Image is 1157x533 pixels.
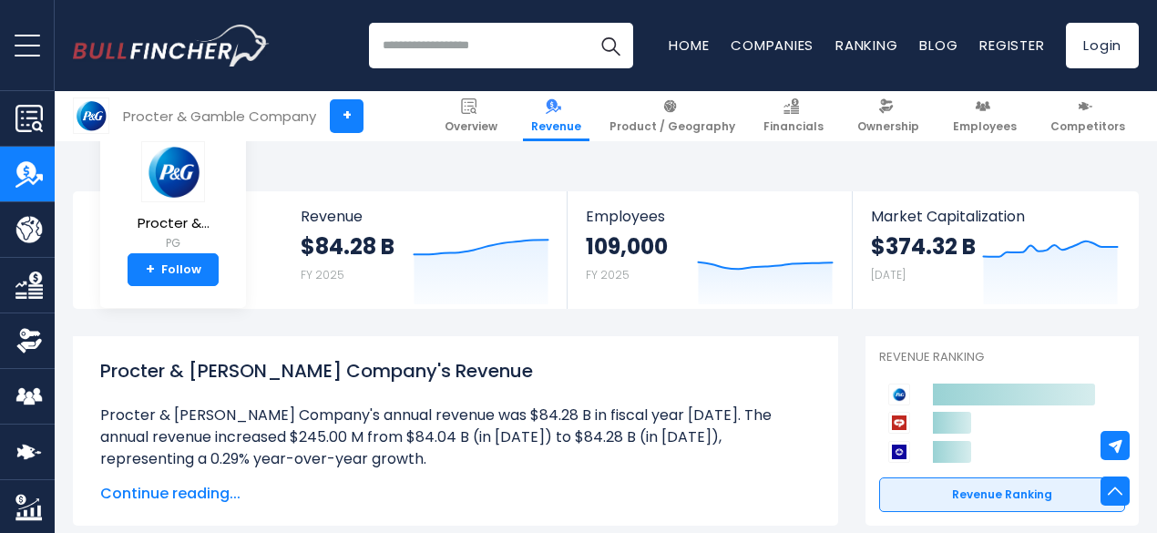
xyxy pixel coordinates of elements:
[100,483,811,505] span: Continue reading...
[74,98,108,133] img: PG logo
[669,36,709,55] a: Home
[138,235,210,251] small: PG
[301,232,394,261] strong: $84.28 B
[100,405,811,470] li: Procter & [PERSON_NAME] Company's annual revenue was $84.28 B in fiscal year [DATE]. The annual r...
[330,99,363,133] a: +
[979,36,1044,55] a: Register
[588,23,633,68] button: Search
[301,208,549,225] span: Revenue
[1066,23,1139,68] a: Login
[436,91,506,141] a: Overview
[879,350,1125,365] p: Revenue Ranking
[301,267,344,282] small: FY 2025
[601,91,743,141] a: Product / Geography
[141,141,205,202] img: PG logo
[763,119,824,134] span: Financials
[919,36,957,55] a: Blog
[888,441,910,463] img: Kimberly-Clark Corporation competitors logo
[853,191,1137,309] a: Market Capitalization $374.32 B [DATE]
[586,208,833,225] span: Employees
[146,261,155,278] strong: +
[871,208,1119,225] span: Market Capitalization
[586,232,668,261] strong: 109,000
[871,232,976,261] strong: $374.32 B
[137,140,210,254] a: Procter &... PG
[888,384,910,405] img: Procter & Gamble Company competitors logo
[849,91,927,141] a: Ownership
[568,191,851,309] a: Employees 109,000 FY 2025
[531,119,581,134] span: Revenue
[15,327,43,354] img: Ownership
[879,477,1125,512] a: Revenue Ranking
[857,119,919,134] span: Ownership
[1050,119,1125,134] span: Competitors
[871,267,906,282] small: [DATE]
[128,253,219,286] a: +Follow
[731,36,814,55] a: Companies
[945,91,1025,141] a: Employees
[100,357,811,384] h1: Procter & [PERSON_NAME] Company's Revenue
[73,25,270,67] img: Bullfincher logo
[445,119,497,134] span: Overview
[609,119,735,134] span: Product / Geography
[835,36,897,55] a: Ranking
[953,119,1017,134] span: Employees
[73,25,269,67] a: Go to homepage
[586,267,630,282] small: FY 2025
[755,91,832,141] a: Financials
[1042,91,1133,141] a: Competitors
[282,191,568,309] a: Revenue $84.28 B FY 2025
[523,91,589,141] a: Revenue
[123,106,316,127] div: Procter & Gamble Company
[138,216,210,231] span: Procter &...
[888,412,910,434] img: Colgate-Palmolive Company competitors logo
